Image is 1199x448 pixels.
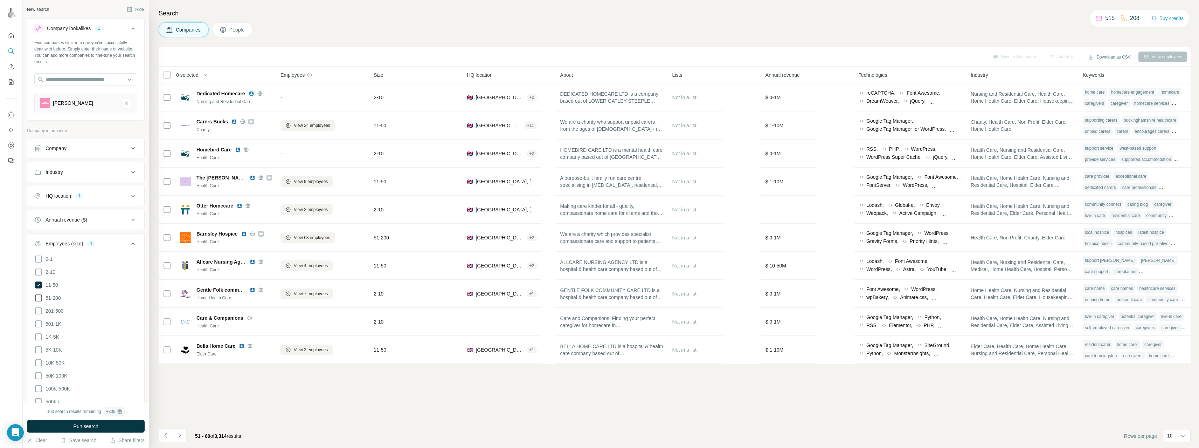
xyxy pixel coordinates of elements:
img: LinkedIn logo [250,259,255,265]
span: 2-10 [374,206,383,213]
span: 11-50 [43,281,58,289]
img: Logo of Dedicated Homecare [180,92,191,103]
span: $ 1-10M [765,179,783,184]
span: Lists [672,72,682,79]
span: Google Tag Manager, [866,314,913,321]
img: Logo of Carers Bucks [180,120,191,131]
span: [GEOGRAPHIC_DATA], [GEOGRAPHIC_DATA] [476,122,521,129]
span: View 3 employees [294,347,328,353]
span: - [280,151,282,156]
div: [PERSON_NAME] [53,100,93,107]
div: Company [46,145,67,152]
div: latest hospice [1136,228,1166,237]
div: community care [1146,296,1180,304]
span: results [195,433,241,439]
div: Charity [196,127,272,133]
span: Not in a list [672,207,696,212]
span: Home Health Care, Nursing and Residential Care, Health Care, Elder Care, Housekeeping Service, As... [971,287,1074,301]
div: Health Care [196,323,272,329]
span: $ 1-10M [765,123,783,128]
button: Navigate to next page [173,428,187,442]
span: 51 - 60 [195,433,210,439]
span: $ 0-1M [765,319,781,325]
button: View 4 employees [280,260,333,271]
span: 5K-10K [43,346,62,353]
div: supported accommodation [1120,155,1173,164]
span: - [765,207,767,212]
span: Nursing and Residential Care, Health Care, Home Health Care, Elder Care, Housekeeping Service [971,90,1074,104]
span: Not in a list [672,151,696,156]
img: Logo of Gentle Folk community Care [180,288,191,299]
div: unpaid carers [1083,127,1113,136]
span: Font Awesome, [895,258,929,265]
div: provide services [1083,155,1117,164]
span: Rows per page [1124,433,1157,440]
span: We are a charity who support unpaid carers from the ages of [DEMOGRAPHIC_DATA]+ in [GEOGRAPHIC_DA... [560,118,664,133]
span: A purpose-built family run care centre specialising in [MEDICAL_DATA], residential, nursing, end ... [560,175,664,189]
span: Webpack, [866,210,888,217]
button: My lists [6,76,17,88]
div: nursing home [1083,296,1113,304]
div: residential care [1109,211,1142,220]
span: 2-10 [43,269,55,276]
span: Keywords [1083,72,1104,79]
span: 2-10 [374,318,383,325]
div: + 339 [106,408,116,415]
div: west-based support [1117,144,1158,152]
span: Active Campaign, [899,210,938,217]
span: Making care kinder for all - quality, compassionate home care for clients and those who do the ca... [560,203,664,217]
img: LinkedIn logo [231,119,237,124]
span: 🇬🇧 [467,346,473,353]
div: exceptional care [1114,172,1148,181]
div: caregivers [1121,352,1144,360]
div: careplanner [1113,267,1139,276]
span: RSS, [866,145,878,152]
div: [PERSON_NAME] [1139,256,1178,265]
span: 0 selected [176,72,199,79]
span: WordPress, [903,182,928,189]
div: + 2 [527,235,537,241]
span: Font Awesome, [907,89,940,96]
span: Python, [866,350,883,357]
span: Charity, Health Care, Non Profit, Elder Care, Home Health Care [971,118,1074,133]
button: Lottie-remove-button [122,98,131,108]
div: homecare services [1132,99,1172,108]
span: View 7 employees [294,291,328,297]
button: Company lookalikes1 [27,20,144,40]
span: Elder Care, Health Care, Home Health Care, Nursing and Residential Care, Personal Health, Houseke... [971,343,1074,357]
button: Clear [27,437,47,444]
button: View 2 employees [280,204,333,215]
div: personal care [1115,296,1144,304]
button: Use Surfe on LinkedIn [6,108,17,121]
button: Share filters [110,437,145,444]
span: Priority Hints, [910,238,939,245]
div: buckinghamshire healthcare [1122,116,1178,124]
div: hospice abseil [1083,239,1114,248]
span: Homebird Care [196,146,231,153]
div: home care [1147,352,1171,360]
span: Not in a list [672,263,696,269]
span: 2-10 [374,94,383,101]
img: Logo of Barnsley Hospice [180,232,191,243]
img: LinkedIn logo [250,175,255,181]
span: WordPress, [866,266,892,273]
span: 501-1K [43,320,61,327]
span: BELLA HOME CARE LTD is a hospital & health care company based out of [GEOGRAPHIC_DATA], [GEOGRAPH... [560,343,664,357]
div: + 11 [524,122,537,129]
span: Not in a list [672,347,696,353]
button: Quick start [6,29,17,42]
span: Health Care, Nursing and Residential Care, Medical, Home Health Care, Hospital, Personal Health [971,259,1074,273]
span: Carers Bucks [196,118,228,125]
span: Lodash, [866,258,884,265]
span: Run search [73,423,98,430]
span: We are a charity which provides specialist compassionate care and support to patients and their f... [560,231,664,245]
button: Run search [27,420,145,433]
img: Logo of Allcare Nursing Agency [180,260,191,271]
div: live-in care [1083,211,1107,220]
span: Barnsley Hospice [196,230,238,237]
div: homecare engagement [1109,88,1156,96]
span: Industry [971,72,988,79]
span: Employees [280,72,305,79]
span: WordPress, [911,145,937,152]
span: $ 10-50M [765,263,786,269]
